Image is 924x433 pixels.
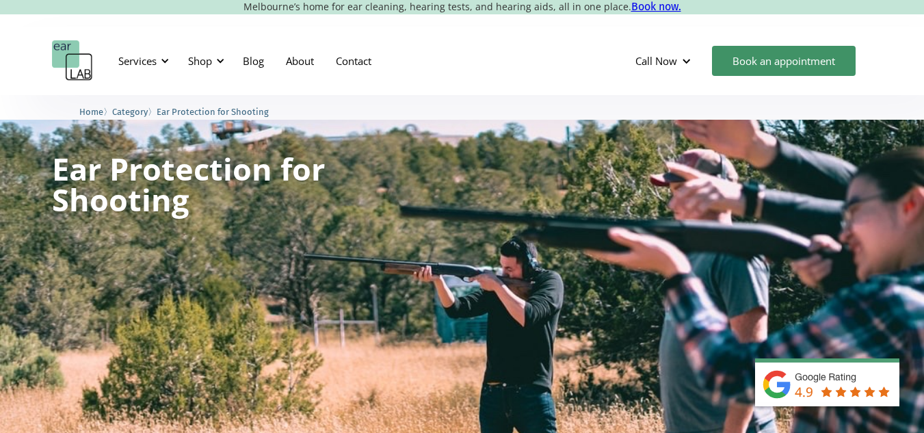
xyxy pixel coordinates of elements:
a: home [52,40,93,81]
div: Services [118,54,157,68]
div: Shop [188,54,212,68]
h1: Ear Protection for Shooting [52,153,416,215]
a: About [275,41,325,81]
a: Ear Protection for Shooting [157,105,269,118]
div: Services [110,40,173,81]
div: Shop [180,40,228,81]
span: Home [79,107,103,117]
a: Blog [232,41,275,81]
span: Category [112,107,148,117]
div: Call Now [635,54,677,68]
li: 〉 [79,105,112,119]
a: Home [79,105,103,118]
span: Ear Protection for Shooting [157,107,269,117]
a: Category [112,105,148,118]
li: 〉 [112,105,157,119]
a: Book an appointment [712,46,856,76]
a: Contact [325,41,382,81]
div: Call Now [624,40,705,81]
